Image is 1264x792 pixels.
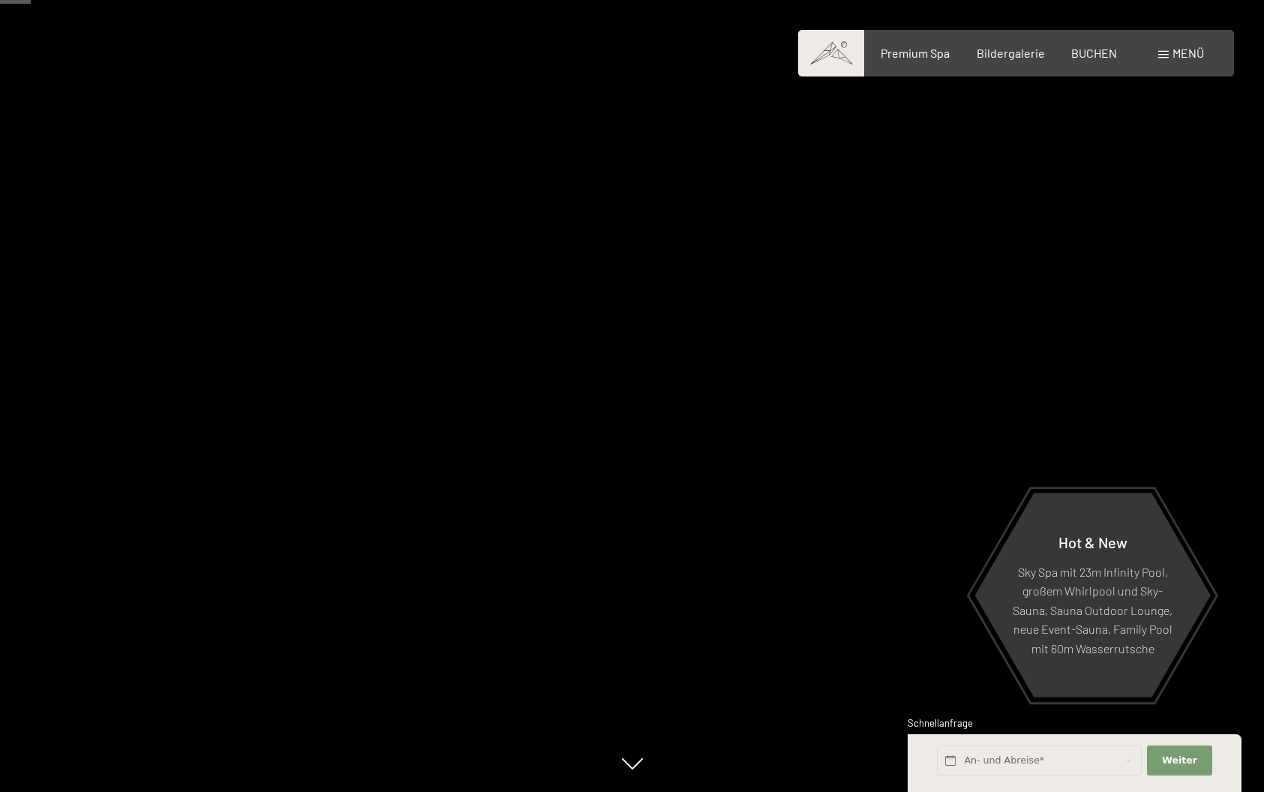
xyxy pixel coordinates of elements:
[881,46,950,60] a: Premium Spa
[1071,46,1117,60] a: BUCHEN
[977,46,1045,60] a: Bildergalerie
[1147,745,1211,776] button: Weiter
[1162,754,1197,767] span: Weiter
[974,492,1211,698] a: Hot & New Sky Spa mit 23m Infinity Pool, großem Whirlpool und Sky-Sauna, Sauna Outdoor Lounge, ne...
[908,717,973,729] span: Schnellanfrage
[1011,562,1174,658] p: Sky Spa mit 23m Infinity Pool, großem Whirlpool und Sky-Sauna, Sauna Outdoor Lounge, neue Event-S...
[1058,532,1127,550] span: Hot & New
[1172,46,1204,60] span: Menü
